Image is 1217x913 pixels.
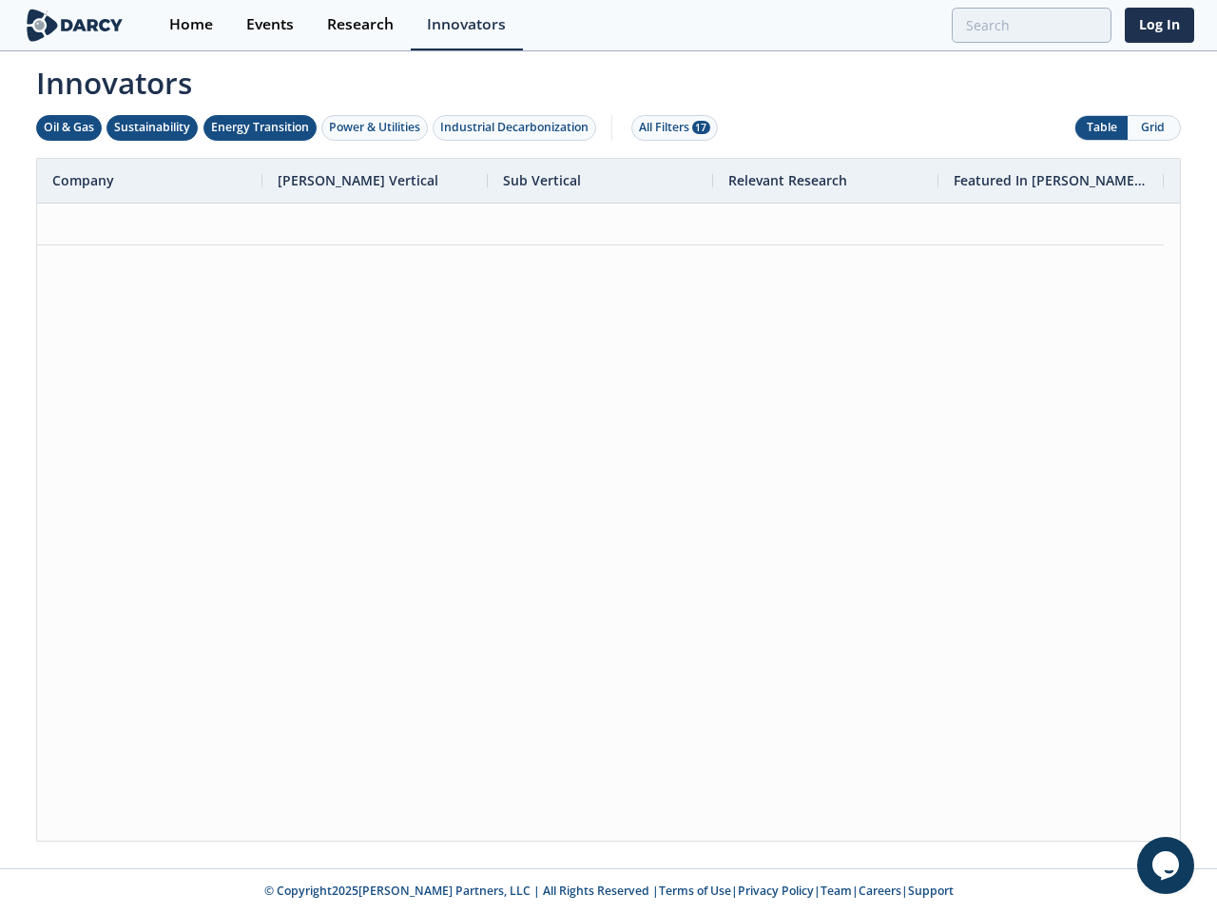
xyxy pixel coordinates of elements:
img: logo-wide.svg [23,9,126,42]
button: Power & Utilities [321,115,428,141]
span: Featured In [PERSON_NAME] Live [954,171,1149,189]
input: Advanced Search [952,8,1111,43]
div: Events [246,17,294,32]
div: Sustainability [114,119,190,136]
a: Careers [859,883,901,899]
iframe: chat widget [1137,837,1198,894]
span: Innovators [23,53,1194,105]
a: Privacy Policy [738,883,814,899]
span: Relevant Research [728,171,847,189]
button: Industrial Decarbonization [433,115,596,141]
div: Energy Transition [211,119,309,136]
div: All Filters [639,119,710,136]
p: © Copyright 2025 [PERSON_NAME] Partners, LLC | All Rights Reserved | | | | | [27,883,1190,900]
button: Energy Transition [203,115,317,141]
a: Team [821,883,852,899]
div: Research [327,17,394,32]
button: Table [1075,116,1128,140]
div: Home [169,17,213,32]
span: [PERSON_NAME] Vertical [278,171,438,189]
div: Industrial Decarbonization [440,119,589,136]
span: Sub Vertical [503,171,581,189]
button: Grid [1128,116,1180,140]
div: Power & Utilities [329,119,420,136]
a: Terms of Use [659,883,731,899]
a: Support [908,883,954,899]
div: Oil & Gas [44,119,94,136]
span: Company [52,171,114,189]
button: Sustainability [106,115,198,141]
a: Log In [1125,8,1194,43]
span: 17 [692,121,710,134]
button: Oil & Gas [36,115,102,141]
button: All Filters 17 [631,115,718,141]
div: Innovators [427,17,506,32]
